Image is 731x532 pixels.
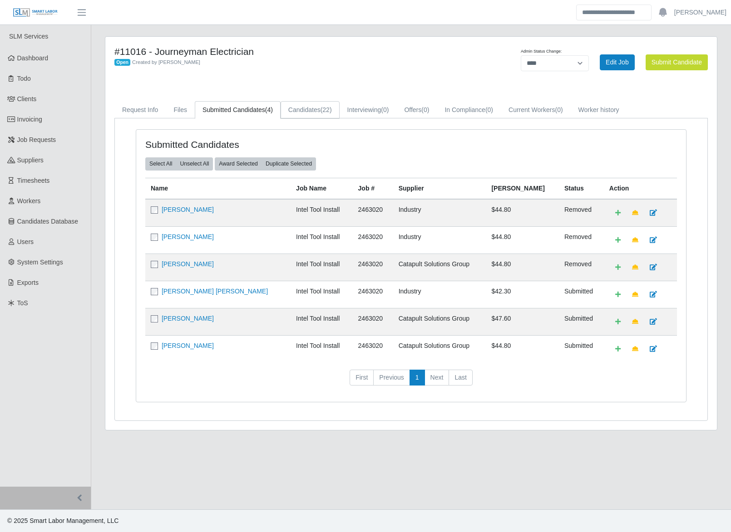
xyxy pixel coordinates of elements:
a: Add Default Cost Code [609,314,627,330]
span: SLM Services [9,33,48,40]
span: (0) [381,106,389,113]
a: Make Team Lead [626,205,644,221]
button: Unselect All [176,157,213,170]
a: [PERSON_NAME] [162,315,214,322]
th: Job Name [291,178,352,199]
a: Offers [396,101,437,119]
a: [PERSON_NAME] [162,342,214,349]
th: Name [145,178,291,199]
td: Intel Tool Install [291,281,352,308]
td: Catapult Solutions Group [393,254,486,281]
button: Duplicate Selected [262,157,316,170]
span: Dashboard [17,54,49,62]
h4: Submitted Candidates [145,139,359,150]
th: Action [604,178,677,199]
td: Intel Tool Install [291,308,352,335]
td: Catapult Solutions Group [393,335,486,362]
td: 2463020 [353,335,393,362]
td: Catapult Solutions Group [393,308,486,335]
span: Workers [17,197,41,205]
td: removed [559,226,604,254]
span: Open [114,59,130,66]
td: 2463020 [353,226,393,254]
a: Current Workers [501,101,571,119]
div: bulk actions [145,157,213,170]
img: SLM Logo [13,8,58,18]
span: Timesheets [17,177,50,184]
td: Industry [393,281,486,308]
label: Admin Status Change: [521,49,562,55]
span: Invoicing [17,116,42,123]
span: Suppliers [17,156,44,164]
a: [PERSON_NAME] [PERSON_NAME] [162,288,268,295]
a: Files [166,101,195,119]
td: 2463020 [353,281,393,308]
span: ToS [17,299,28,307]
a: 1 [410,370,425,386]
span: (0) [421,106,429,113]
a: Worker history [571,101,627,119]
h4: #11016 - Journeyman Electrician [114,46,455,57]
a: Interviewing [340,101,397,119]
a: Make Team Lead [626,341,644,357]
td: Intel Tool Install [291,199,352,227]
a: [PERSON_NAME] [162,206,214,213]
span: Clients [17,95,37,102]
td: Intel Tool Install [291,254,352,281]
a: Submitted Candidates [195,101,281,119]
span: (0) [485,106,493,113]
td: $47.60 [486,308,559,335]
a: Make Team Lead [626,259,644,275]
input: Search [576,5,652,20]
td: submitted [559,281,604,308]
a: In Compliance [437,101,501,119]
span: Created by [PERSON_NAME] [132,59,200,65]
td: 2463020 [353,308,393,335]
td: removed [559,254,604,281]
button: Award Selected [215,157,262,170]
span: (0) [555,106,563,113]
a: Add Default Cost Code [609,205,627,221]
td: Industry [393,226,486,254]
span: © 2025 Smart Labor Management, LLC [7,517,119,524]
td: $42.30 [486,281,559,308]
td: Intel Tool Install [291,226,352,254]
a: Request Info [114,101,166,119]
a: Add Default Cost Code [609,341,627,357]
td: $44.80 [486,335,559,362]
th: Supplier [393,178,486,199]
span: Exports [17,279,39,286]
span: (22) [321,106,332,113]
th: Job # [353,178,393,199]
a: [PERSON_NAME] [162,260,214,268]
th: [PERSON_NAME] [486,178,559,199]
span: Candidates Database [17,218,79,225]
td: $44.80 [486,226,559,254]
span: Job Requests [17,136,56,143]
button: Select All [145,157,176,170]
a: Add Default Cost Code [609,259,627,275]
td: $44.80 [486,254,559,281]
a: Edit Job [600,54,635,70]
a: [PERSON_NAME] [162,233,214,240]
th: Status [559,178,604,199]
div: bulk actions [215,157,316,170]
span: Todo [17,75,31,82]
a: [PERSON_NAME] [674,8,726,17]
nav: pagination [145,370,677,393]
a: Add Default Cost Code [609,232,627,248]
span: (4) [265,106,273,113]
td: Industry [393,199,486,227]
td: 2463020 [353,199,393,227]
a: Candidates [281,101,340,119]
span: Users [17,238,34,245]
td: submitted [559,308,604,335]
a: Make Team Lead [626,232,644,248]
span: System Settings [17,259,63,266]
td: submitted [559,335,604,362]
a: Add Default Cost Code [609,287,627,303]
td: $44.80 [486,199,559,227]
td: 2463020 [353,254,393,281]
a: Make Team Lead [626,314,644,330]
a: Make Team Lead [626,287,644,303]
